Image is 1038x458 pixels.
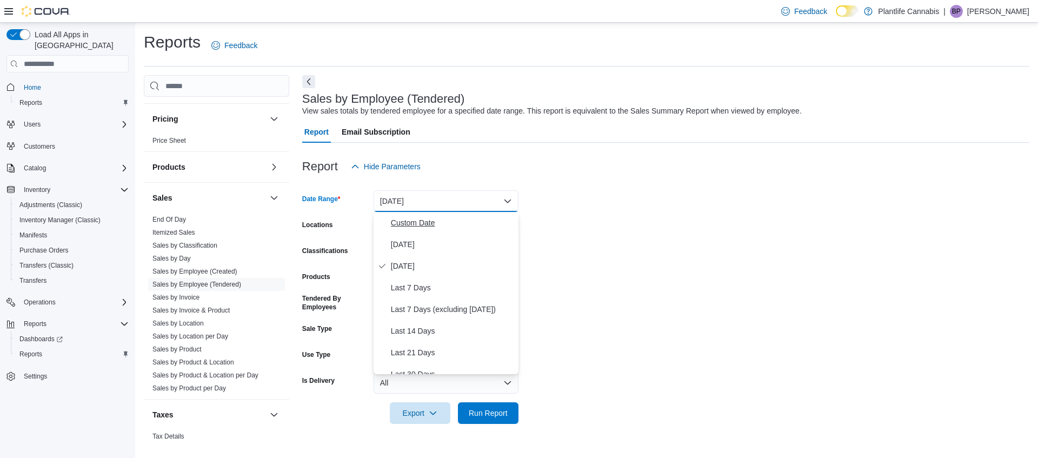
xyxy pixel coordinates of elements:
button: Pricing [152,114,265,124]
button: Run Report [458,402,518,424]
button: Sales [268,191,281,204]
span: Load All Apps in [GEOGRAPHIC_DATA] [30,29,129,51]
button: Inventory [2,182,133,197]
a: Sales by Location [152,320,204,327]
span: Last 21 Days [391,346,514,359]
button: Catalog [19,162,50,175]
span: Reports [24,320,46,328]
a: Sales by Invoice & Product [152,307,230,314]
a: Adjustments (Classic) [15,198,86,211]
span: Price Sheet [152,136,186,145]
label: Tendered By Employees [302,294,369,311]
button: Taxes [152,409,265,420]
button: [DATE] [374,190,518,212]
span: Inventory Manager (Classic) [19,216,101,224]
div: Brendan Price [950,5,963,18]
button: Sales [152,193,265,203]
a: Customers [19,140,59,153]
span: Feedback [794,6,827,17]
button: Purchase Orders [11,243,133,258]
p: Plantlife Cannabis [878,5,939,18]
span: Sales by Invoice [152,293,199,302]
span: Reports [19,350,42,359]
span: Settings [19,369,129,383]
span: Reports [15,348,129,361]
span: Users [19,118,129,131]
span: Hide Parameters [364,161,421,172]
span: Sales by Employee (Tendered) [152,280,241,289]
span: Manifests [15,229,129,242]
a: Sales by Product & Location per Day [152,371,258,379]
h3: Report [302,160,338,173]
button: Home [2,79,133,95]
button: Transfers (Classic) [11,258,133,273]
span: [DATE] [391,260,514,273]
button: Reports [2,316,133,331]
span: Tax Details [152,432,184,441]
span: Sales by Employee (Created) [152,267,237,276]
a: Itemized Sales [152,229,195,236]
button: Export [390,402,450,424]
h3: Products [152,162,185,172]
a: Dashboards [15,333,67,346]
button: Operations [19,296,60,309]
span: Catalog [19,162,129,175]
p: [PERSON_NAME] [967,5,1029,18]
a: Purchase Orders [15,244,73,257]
label: Use Type [302,350,330,359]
span: Inventory Manager (Classic) [15,214,129,227]
a: Sales by Invoice [152,294,199,301]
span: Adjustments (Classic) [15,198,129,211]
span: Sales by Day [152,254,191,263]
a: Feedback [207,35,262,56]
a: Sales by Employee (Created) [152,268,237,275]
span: Transfers [19,276,46,285]
span: Sales by Product [152,345,202,354]
span: Customers [24,142,55,151]
button: Catalog [2,161,133,176]
nav: Complex example [6,75,129,412]
button: Reports [11,95,133,110]
div: Sales [144,213,289,399]
a: Dashboards [11,331,133,347]
span: Feedback [224,40,257,51]
span: Home [24,83,41,92]
a: Reports [15,348,46,361]
span: Catalog [24,164,46,172]
label: Locations [302,221,333,229]
a: Settings [19,370,51,383]
button: Products [268,161,281,174]
a: Reports [15,96,46,109]
span: Last 14 Days [391,324,514,337]
button: Reports [19,317,51,330]
a: Sales by Product per Day [152,384,226,392]
span: Export [396,402,444,424]
a: Inventory Manager (Classic) [15,214,105,227]
span: Inventory [19,183,129,196]
button: Inventory Manager (Classic) [11,213,133,228]
span: Sales by Invoice & Product [152,306,230,315]
a: End Of Day [152,216,186,223]
span: Report [304,121,329,143]
span: Sales by Product & Location [152,358,234,367]
span: Customers [19,140,129,153]
h1: Reports [144,31,201,53]
a: Manifests [15,229,51,242]
button: Hide Parameters [347,156,425,177]
button: Products [152,162,265,172]
a: Transfers (Classic) [15,259,78,272]
label: Sale Type [302,324,332,333]
button: Taxes [268,408,281,421]
button: Operations [2,295,133,310]
button: Next [302,75,315,88]
button: Inventory [19,183,55,196]
a: Home [19,81,45,94]
div: View sales totals by tendered employee for a specified date range. This report is equivalent to t... [302,105,802,117]
input: Dark Mode [836,5,859,17]
button: Manifests [11,228,133,243]
label: Products [302,273,330,281]
button: Reports [11,347,133,362]
span: Sales by Classification [152,241,217,250]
